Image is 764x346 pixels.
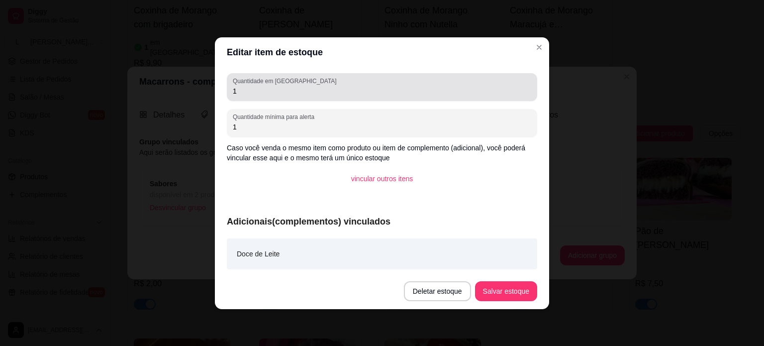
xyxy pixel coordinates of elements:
button: vincular outros itens [343,169,421,189]
label: Quantidade em [GEOGRAPHIC_DATA] [233,77,340,85]
article: Doce de Leite [237,248,280,259]
label: Quantidade mínima para alerta [233,113,318,121]
article: Adicionais(complementos) vinculados [227,215,537,229]
header: Editar item de estoque [215,37,549,67]
input: Quantidade mínima para alerta [233,122,531,132]
button: Salvar estoque [475,281,537,301]
input: Quantidade em estoque [233,86,531,96]
p: Caso você venda o mesmo item como produto ou item de complemento (adicional), você poderá vincula... [227,143,537,163]
button: Deletar estoque [404,281,471,301]
button: Close [531,39,547,55]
